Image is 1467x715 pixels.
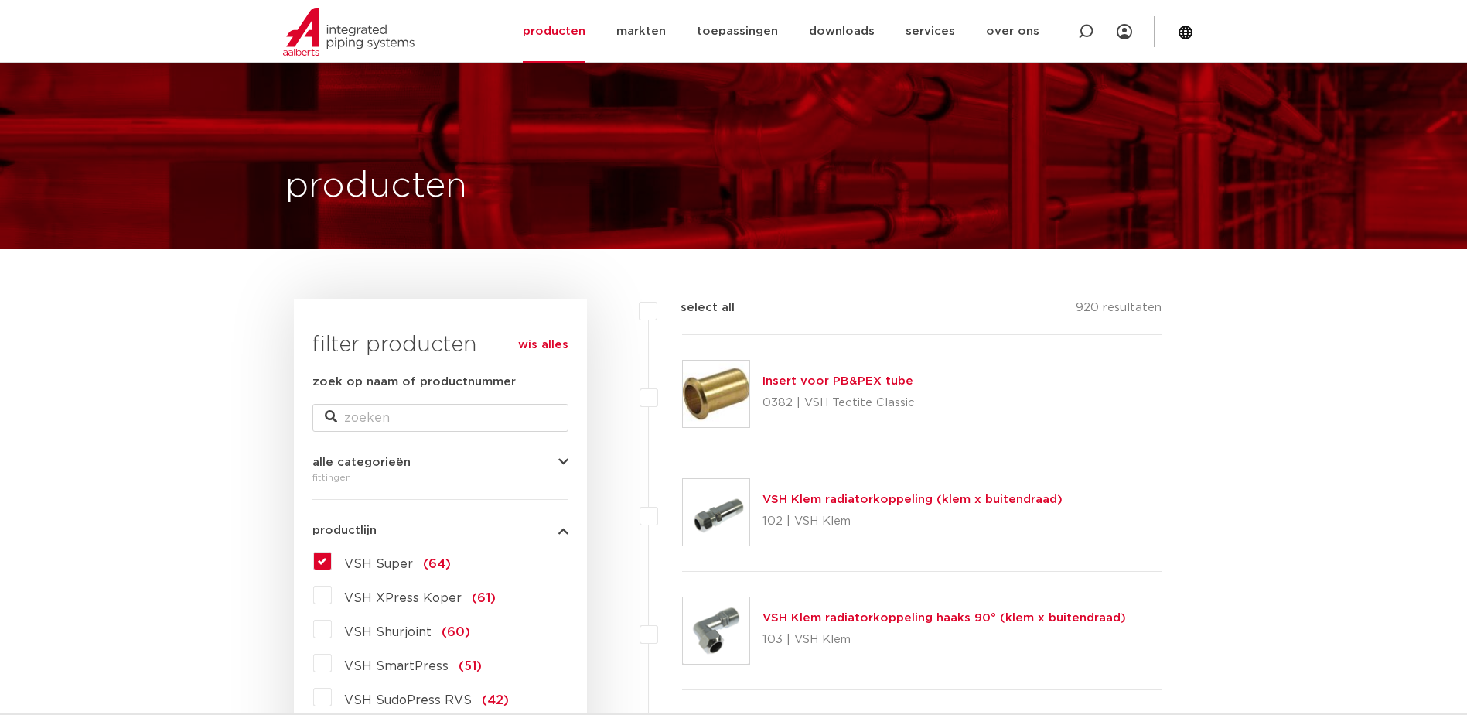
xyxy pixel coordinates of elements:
p: 103 | VSH Klem [762,628,1126,652]
a: wis alles [518,336,568,354]
span: (64) [423,558,451,570]
button: productlijn [312,525,568,536]
span: alle categorieën [312,457,411,468]
span: (60) [442,626,470,638]
p: 920 resultaten [1076,299,1162,323]
span: (42) [482,694,509,706]
img: Thumbnail for VSH Klem radiatorkoppeling haaks 90° (klem x buitendraad) [683,597,749,664]
img: Thumbnail for Insert voor PB&PEX tube [683,361,749,427]
h1: producten [285,162,467,211]
div: fittingen [312,468,568,487]
p: 0382 | VSH Tectite Classic [762,391,915,416]
span: VSH Shurjoint [344,626,432,638]
span: productlijn [312,525,377,536]
h3: filter producten [312,330,568,361]
p: 102 | VSH Klem [762,509,1063,534]
span: (51) [459,660,482,672]
label: zoek op naam of productnummer [312,373,516,392]
a: Insert voor PB&PEX tube [762,375,913,387]
span: VSH SmartPress [344,660,449,672]
span: (61) [472,592,496,604]
span: VSH SudoPress RVS [344,694,472,706]
input: zoeken [312,404,568,432]
button: alle categorieën [312,457,568,468]
a: VSH Klem radiatorkoppeling (klem x buitendraad) [762,494,1063,505]
span: VSH Super [344,558,413,570]
img: Thumbnail for VSH Klem radiatorkoppeling (klem x buitendraad) [683,479,749,546]
a: VSH Klem radiatorkoppeling haaks 90° (klem x buitendraad) [762,612,1126,624]
label: select all [657,299,735,317]
span: VSH XPress Koper [344,592,462,604]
